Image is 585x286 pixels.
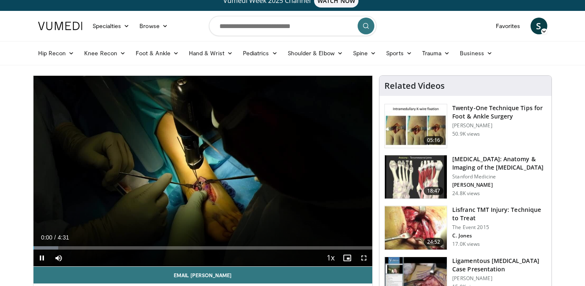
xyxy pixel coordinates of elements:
[452,190,480,197] p: 24.8K views
[385,155,447,199] img: cf38df8d-9b01-422e-ad42-3a0389097cd5.150x105_q85_crop-smart_upscale.jpg
[452,275,546,282] p: [PERSON_NAME]
[88,18,135,34] a: Specialties
[58,234,69,241] span: 4:31
[452,232,546,239] p: C. Jones
[41,234,52,241] span: 0:00
[34,76,373,267] video-js: Video Player
[452,173,546,180] p: Stanford Medicine
[283,45,348,62] a: Shoulder & Elbow
[424,238,444,246] span: 24:52
[34,250,50,266] button: Pause
[38,22,82,30] img: VuMedi Logo
[34,246,373,250] div: Progress Bar
[33,45,80,62] a: Hip Recon
[452,122,546,129] p: [PERSON_NAME]
[452,182,546,188] p: [PERSON_NAME]
[452,155,546,172] h3: [MEDICAL_DATA]: Anatomy & Imaging of the [MEDICAL_DATA]
[455,45,497,62] a: Business
[384,104,546,148] a: 05:16 Twenty-One Technique Tips for Foot & Ankle Surgery [PERSON_NAME] 50.9K views
[417,45,455,62] a: Trauma
[348,45,381,62] a: Spine
[384,81,445,91] h4: Related Videos
[184,45,238,62] a: Hand & Wrist
[50,250,67,266] button: Mute
[238,45,283,62] a: Pediatrics
[54,234,56,241] span: /
[209,16,376,36] input: Search topics, interventions
[452,131,480,137] p: 50.9K views
[424,136,444,144] span: 05:16
[322,250,339,266] button: Playback Rate
[385,104,447,148] img: 6702e58c-22b3-47ce-9497-b1c0ae175c4c.150x105_q85_crop-smart_upscale.jpg
[339,250,356,266] button: Enable picture-in-picture mode
[34,267,373,283] a: Email [PERSON_NAME]
[381,45,417,62] a: Sports
[452,206,546,222] h3: Lisfranc TMT Injury: Technique to Treat
[79,45,131,62] a: Knee Recon
[452,257,546,273] h3: Ligamentous [MEDICAL_DATA] Case Presentation
[356,250,372,266] button: Fullscreen
[491,18,526,34] a: Favorites
[531,18,547,34] a: S
[452,104,546,121] h3: Twenty-One Technique Tips for Foot & Ankle Surgery
[452,241,480,247] p: 17.0K views
[131,45,184,62] a: Foot & Ankle
[424,187,444,195] span: 18:47
[134,18,173,34] a: Browse
[384,155,546,199] a: 18:47 [MEDICAL_DATA]: Anatomy & Imaging of the [MEDICAL_DATA] Stanford Medicine [PERSON_NAME] 24....
[385,206,447,250] img: 184956fa-8010-450c-ab61-b39d3b62f7e2.150x105_q85_crop-smart_upscale.jpg
[384,206,546,250] a: 24:52 Lisfranc TMT Injury: Technique to Treat The Event 2015 C. Jones 17.0K views
[452,224,546,231] p: The Event 2015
